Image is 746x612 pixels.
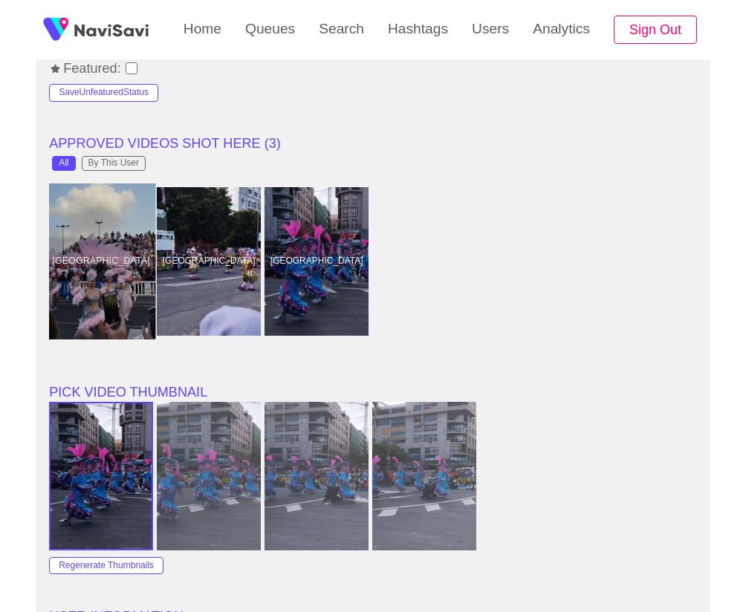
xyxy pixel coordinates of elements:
[74,22,149,37] img: fireSpot
[157,187,265,336] a: [GEOGRAPHIC_DATA]Plaza de Europa
[49,384,697,402] li: PICK VIDEO THUMBNAIL
[372,402,476,550] img: Plaza de Europa thumbnail 4
[49,135,697,153] li: APPROVED VIDEOS SHOT HERE ( 3 )
[51,403,152,549] img: Plaza de Europa thumbnail 1
[49,557,163,575] button: Regenerate Thumbnails
[49,187,157,336] a: [GEOGRAPHIC_DATA]Plaza de Europa
[59,158,68,169] div: All
[265,187,372,336] a: [GEOGRAPHIC_DATA]Plaza de Europa
[614,16,697,45] button: Sign Out
[265,402,369,550] img: Plaza de Europa thumbnail 3
[37,11,74,48] img: fireSpot
[49,84,158,102] button: SaveUnfeaturedStatus
[157,402,261,550] img: Plaza de Europa thumbnail 2
[49,61,123,76] span: Featured:
[88,158,139,169] div: By This User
